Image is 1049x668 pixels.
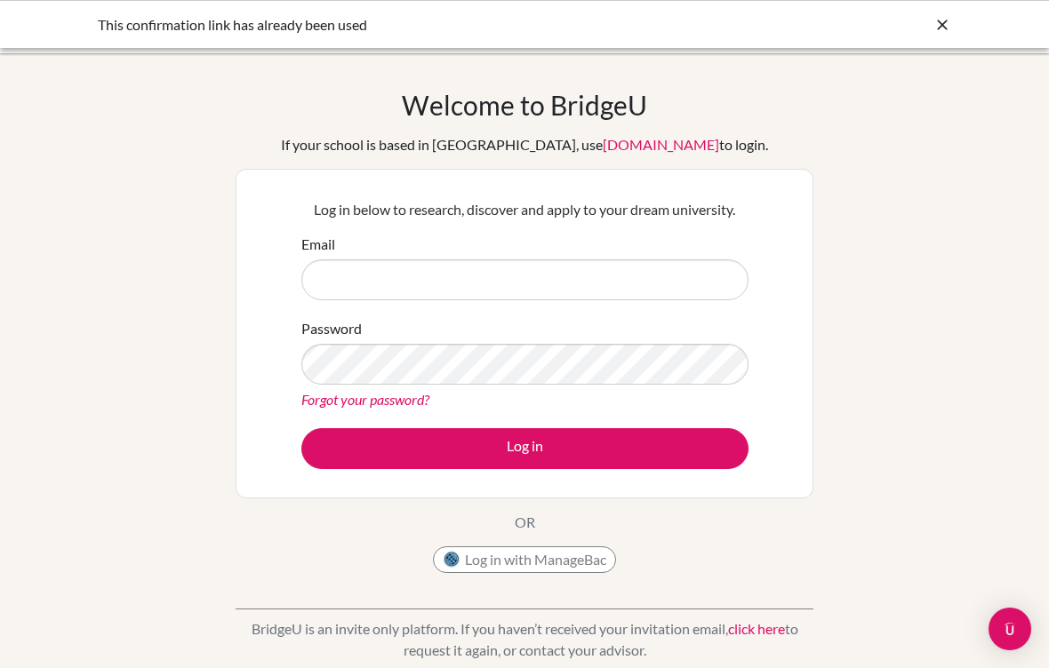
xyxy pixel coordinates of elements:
p: OR [515,512,535,533]
div: Open Intercom Messenger [989,608,1031,650]
label: Email [301,234,335,255]
div: If your school is based in [GEOGRAPHIC_DATA], use to login. [281,134,768,155]
a: Forgot your password? [301,391,429,408]
div: This confirmation link has already been used [98,14,685,36]
button: Log in with ManageBac [433,546,616,573]
label: Password [301,318,362,339]
button: Log in [301,428,749,469]
h1: Welcome to BridgeU [402,89,647,121]
a: click here [728,620,785,637]
p: BridgeU is an invite only platform. If you haven’t received your invitation email, to request it ... [236,618,813,661]
a: [DOMAIN_NAME] [603,136,719,153]
p: Log in below to research, discover and apply to your dream university. [301,199,749,220]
